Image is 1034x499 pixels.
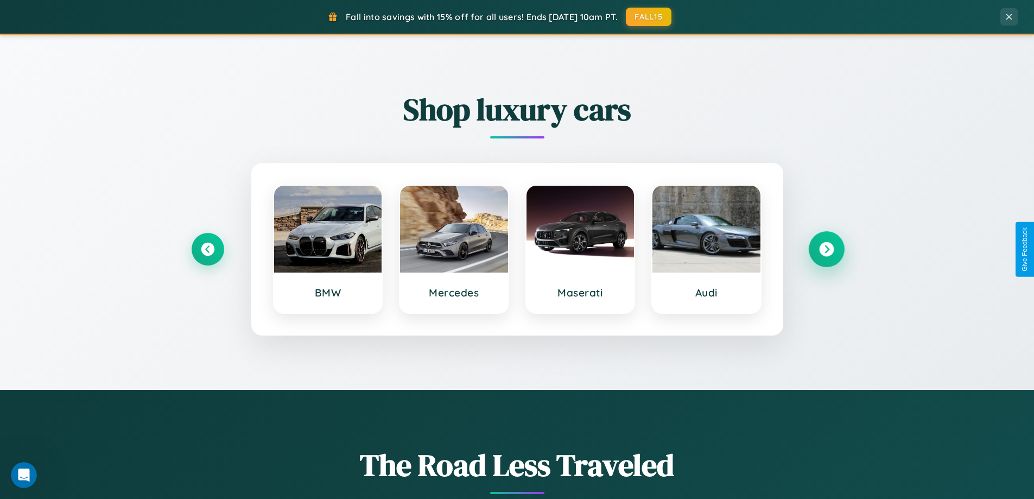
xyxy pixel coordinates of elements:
[192,444,843,486] h1: The Road Less Traveled
[346,11,618,22] span: Fall into savings with 15% off for all users! Ends [DATE] 10am PT.
[663,286,750,299] h3: Audi
[192,89,843,130] h2: Shop luxury cars
[285,286,371,299] h3: BMW
[1021,228,1029,271] div: Give Feedback
[11,462,37,488] iframe: Intercom live chat
[411,286,497,299] h3: Mercedes
[537,286,624,299] h3: Maserati
[626,8,671,26] button: FALL15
